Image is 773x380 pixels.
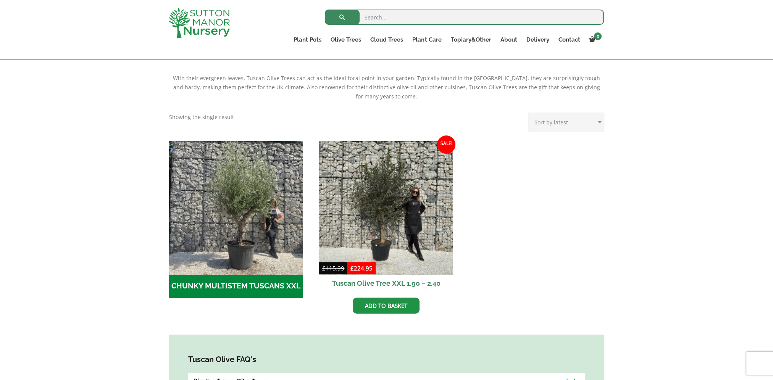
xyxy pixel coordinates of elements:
[169,141,303,275] img: CHUNKY MULTISTEM TUSCANS XXL
[446,34,495,45] a: Topiary&Other
[495,34,521,45] a: About
[289,34,326,45] a: Plant Pots
[319,275,453,292] h2: Tuscan Olive Tree XXL 1.90 – 2.40
[319,141,453,275] img: Tuscan Olive Tree XXL 1.90 - 2.40
[408,34,446,45] a: Plant Care
[366,34,408,45] a: Cloud Trees
[350,264,354,272] span: £
[169,8,230,38] img: logo
[353,298,420,314] a: Add to basket: “Tuscan Olive Tree XXL 1.90 - 2.40”
[350,264,373,272] bdi: 224.95
[437,135,455,154] span: Sale!
[322,264,326,272] span: £
[322,264,344,272] bdi: 415.99
[325,10,604,25] input: Search...
[521,34,554,45] a: Delivery
[554,34,584,45] a: Contact
[594,32,602,40] span: 0
[169,74,604,101] div: With their evergreen leaves, Tuscan Olive Trees can act as the ideal focal point in your garden. ...
[188,354,585,366] h4: Tuscan Olive FAQ's
[326,34,366,45] a: Olive Trees
[169,275,303,298] h2: CHUNKY MULTISTEM TUSCANS XXL
[528,113,604,132] select: Shop order
[169,141,303,298] a: Visit product category CHUNKY MULTISTEM TUSCANS XXL
[169,113,234,122] p: Showing the single result
[319,141,453,292] a: Sale! Tuscan Olive Tree XXL 1.90 – 2.40
[584,34,604,45] a: 0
